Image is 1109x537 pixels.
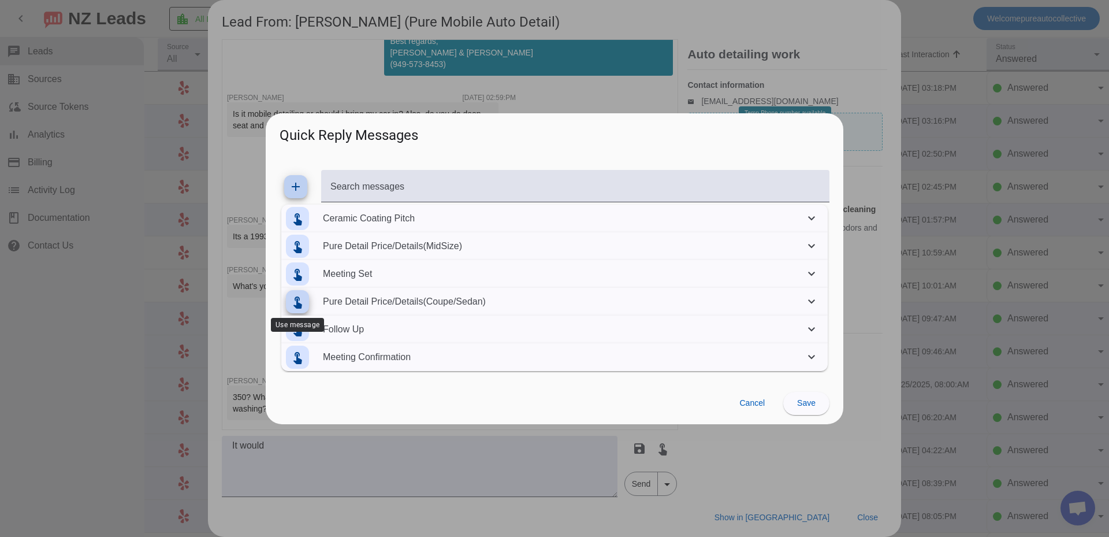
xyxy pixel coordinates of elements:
[281,260,828,288] mat-expansion-panel-header: Meeting Set
[783,392,829,415] button: Save
[289,180,303,194] mat-icon: add
[281,343,828,371] mat-expansion-panel-header: Meeting Confirmation
[281,316,828,343] mat-expansion-panel-header: Follow Up
[291,267,304,281] mat-icon: touch_app
[291,295,304,309] mat-icon: touch_app
[323,230,800,262] mat-panel-description: Pure Detail Price/Details(MidSize)
[281,288,828,316] mat-expansion-panel-header: Pure Detail Price/Details(Coupe/Sedan)
[323,286,800,318] mat-panel-description: Pure Detail Price/Details(Coupe/Sedan)
[291,350,304,364] mat-icon: touch_app
[730,392,774,415] button: Cancel
[281,205,828,232] mat-expansion-panel-header: Ceramic Coating Pitch
[323,202,800,235] mat-panel-description: Ceramic Coating Pitch
[323,341,800,373] mat-panel-description: Meeting Confirmation
[330,181,404,191] mat-label: Search messages
[797,398,816,408] span: Save
[291,212,304,225] mat-icon: touch_app
[739,398,765,408] span: Cancel
[266,113,843,152] h2: Quick Reply Messages
[291,239,304,253] mat-icon: touch_app
[323,258,800,290] mat-panel-description: Meeting Set
[281,232,828,260] mat-expansion-panel-header: Pure Detail Price/Details(MidSize)
[291,323,304,336] mat-icon: touch_app
[323,313,800,346] mat-panel-description: Follow Up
